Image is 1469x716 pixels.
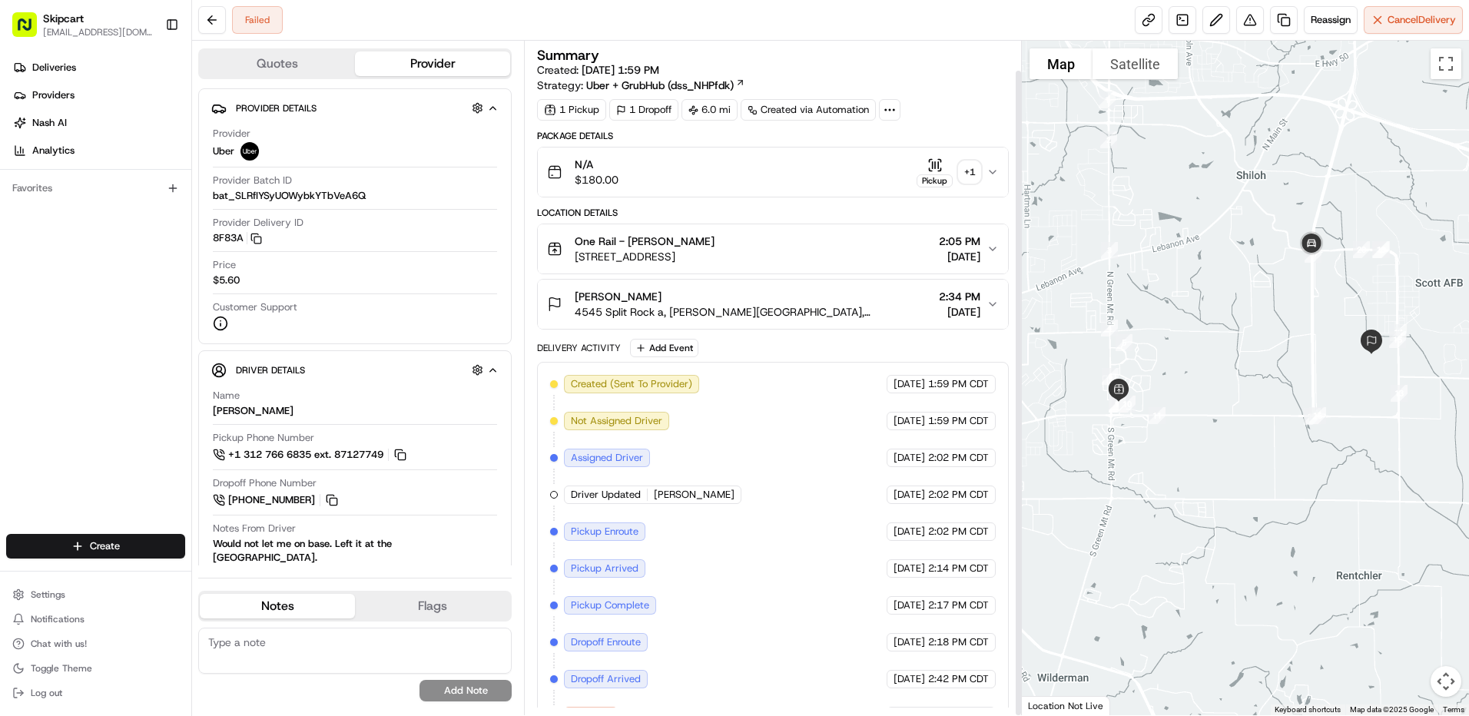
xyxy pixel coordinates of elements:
span: [PHONE_NUMBER] [228,493,315,507]
button: Log out [6,682,185,704]
div: 4 [1095,313,1124,343]
span: [DATE] [894,598,925,612]
div: 1 Dropoff [609,99,678,121]
a: Deliveries [6,55,191,80]
span: [PERSON_NAME] [654,488,734,502]
span: 2:05 PM [939,234,980,249]
div: Location Not Live [1022,696,1110,715]
button: Provider Details [211,95,499,121]
span: Providers [32,88,75,102]
div: 14 [1384,318,1413,347]
div: 2 [1094,125,1123,154]
span: 2:42 PM CDT [928,672,989,686]
span: Driver Updated [571,488,641,502]
span: Toggle Theme [31,662,92,675]
button: Pickup+1 [917,157,980,187]
span: [DATE] [894,377,925,391]
span: Dropoff Arrived [571,672,641,686]
button: [PERSON_NAME]4545 Split Rock a, [PERSON_NAME][GEOGRAPHIC_DATA], [GEOGRAPHIC_DATA]2:34 PM[DATE] [538,280,1008,329]
span: [DATE] [894,562,925,575]
span: Dropoff Enroute [571,635,641,649]
span: Created: [537,62,659,78]
span: 2:02 PM CDT [928,525,989,539]
div: 6 [1096,362,1125,391]
button: One Rail - [PERSON_NAME][STREET_ADDRESS]2:05 PM[DATE] [538,224,1008,273]
span: [DATE] [939,249,980,264]
span: Chat with us! [31,638,87,650]
span: Driver Details [236,364,305,376]
div: 19 [1367,235,1396,264]
div: 13 [1384,379,1414,408]
span: bat_SLRfIYSyUOWybkYTbVeA6Q [213,189,366,203]
div: 20 [1347,235,1376,264]
div: 1 Pickup [537,99,606,121]
span: Provider Batch ID [213,174,292,187]
button: Notifications [6,608,185,630]
span: Map data ©2025 Google [1350,705,1434,714]
a: Open this area in Google Maps (opens a new window) [1026,695,1076,715]
span: [DATE] 1:59 PM [582,63,659,77]
span: One Rail - [PERSON_NAME] [575,234,715,249]
span: Pickup Arrived [571,562,638,575]
a: Created via Automation [741,99,876,121]
span: Provider Details [236,102,317,114]
span: Not Assigned Driver [571,414,662,428]
span: 2:34 PM [939,289,980,304]
div: 5 [1109,328,1139,357]
span: [DATE] [894,672,925,686]
button: Show satellite imagery [1093,48,1178,79]
span: Name [213,389,240,403]
button: Add Event [630,339,698,357]
span: Notifications [31,613,85,625]
span: Notes From Driver [213,522,296,535]
span: 2:02 PM CDT [928,488,989,502]
div: Would not let me on base. Left it at the [GEOGRAPHIC_DATA]. [213,537,497,565]
span: Create [90,539,120,553]
button: N/A$180.00Pickup+1 [538,148,1008,197]
span: Analytics [32,144,75,157]
span: Dropoff Phone Number [213,476,317,490]
span: Nash AI [32,116,67,130]
span: Uber + GrubHub (dss_NHPfdk) [586,78,734,93]
a: Providers [6,83,191,108]
button: Provider [355,51,510,76]
button: Pickup [917,157,953,187]
span: Reassign [1311,13,1351,27]
span: N/A [575,157,618,172]
span: 2:14 PM CDT [928,562,989,575]
a: Terms [1443,705,1464,714]
span: $180.00 [575,172,618,187]
button: Keyboard shortcuts [1275,704,1341,715]
div: Location Details [537,207,1009,219]
span: Pickup Phone Number [213,431,314,445]
span: Log out [31,687,62,699]
div: Strategy: [537,78,745,93]
h3: Summary [537,48,599,62]
div: Favorites [6,176,185,201]
div: 6.0 mi [681,99,738,121]
a: Uber + GrubHub (dss_NHPfdk) [586,78,745,93]
div: + 1 [959,161,980,183]
span: Cancel Delivery [1388,13,1456,27]
button: Skipcart [43,11,84,26]
span: Provider [213,127,250,141]
button: [EMAIL_ADDRESS][DOMAIN_NAME] [43,26,153,38]
a: [PHONE_NUMBER] [213,492,340,509]
span: 2:02 PM CDT [928,451,989,465]
span: Pickup Complete [571,598,649,612]
span: [DATE] [894,488,925,502]
button: Flags [355,594,510,618]
div: 11 [1142,401,1172,430]
div: Pickup [917,174,953,187]
span: 4545 Split Rock a, [PERSON_NAME][GEOGRAPHIC_DATA], [GEOGRAPHIC_DATA] [575,304,933,320]
button: Skipcart[EMAIL_ADDRESS][DOMAIN_NAME] [6,6,159,43]
div: Delivery Activity [537,342,621,354]
span: [DATE] [894,635,925,649]
span: 1:59 PM CDT [928,377,989,391]
span: [STREET_ADDRESS] [575,249,715,264]
button: Reassign [1304,6,1358,34]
